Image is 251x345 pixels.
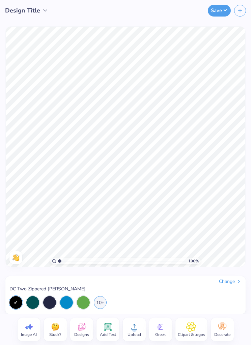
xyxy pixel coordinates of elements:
span: Clipart & logos [178,332,205,337]
span: Upload [128,332,141,337]
span: Stuck? [49,332,61,337]
span: Decorate [214,332,230,337]
img: Stuck? [50,322,60,332]
span: 100 % [188,258,199,264]
span: Designs [74,332,89,337]
span: Add Text [100,332,116,337]
span: DC Two Zippered [PERSON_NAME] [9,286,86,292]
button: Save [208,5,231,17]
div: Change [219,279,242,285]
span: Design Title [5,6,40,15]
div: 10+ [94,296,107,309]
span: Greek [155,332,166,337]
span: Image AI [21,332,37,337]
